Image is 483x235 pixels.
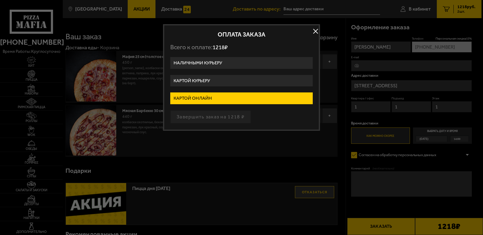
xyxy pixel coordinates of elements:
[170,57,313,69] label: Наличными курьеру
[170,92,313,104] label: Картой онлайн
[170,43,313,51] p: Всего к оплате:
[213,44,228,51] span: 1218 ₽
[170,31,313,37] h2: Оплата заказа
[170,75,313,87] label: Картой курьеру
